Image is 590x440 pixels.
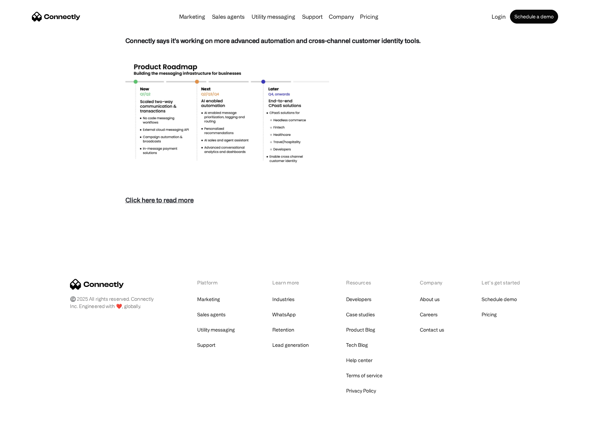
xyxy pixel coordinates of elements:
[125,209,465,220] p: ‍
[249,14,298,19] a: Utility messaging
[272,325,294,335] a: Retention
[420,325,444,335] a: Contact us
[346,355,372,365] a: Help center
[125,37,421,44] strong: Connectly says it's working on more advanced automation and cross-channel customer identity tools.
[346,340,368,350] a: Tech Blog
[327,12,356,21] div: Company
[420,294,440,304] a: About us
[272,294,294,304] a: Industries
[346,386,376,396] a: Privacy Policy
[420,310,438,319] a: Careers
[482,310,497,319] a: Pricing
[272,279,309,286] div: Learn more
[197,279,235,286] div: Platform
[510,10,558,24] a: Schedule a demo
[197,325,235,335] a: Utility messaging
[272,310,296,319] a: WhatsApp
[346,279,382,286] div: Resources
[197,294,220,304] a: Marketing
[346,371,382,380] a: Terms of service
[197,340,215,350] a: Support
[357,14,381,19] a: Pricing
[346,310,375,319] a: Case studies
[482,279,520,286] div: Let’s get started
[209,14,247,19] a: Sales agents
[346,325,375,335] a: Product Blog
[197,310,226,319] a: Sales agents
[125,55,329,169] img: Connectly slide 15
[329,12,354,21] div: Company
[32,11,80,22] a: home
[420,279,444,286] div: Company
[14,428,42,438] ul: Language list
[489,14,509,19] a: Login
[125,180,465,191] p: ‍
[176,14,208,19] a: Marketing
[272,340,309,350] a: Lead generation
[299,14,325,19] a: Support
[125,196,194,203] a: Click here to read more
[7,428,42,438] aside: Language selected: English
[482,294,517,304] a: Schedule demo
[346,294,371,304] a: Developers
